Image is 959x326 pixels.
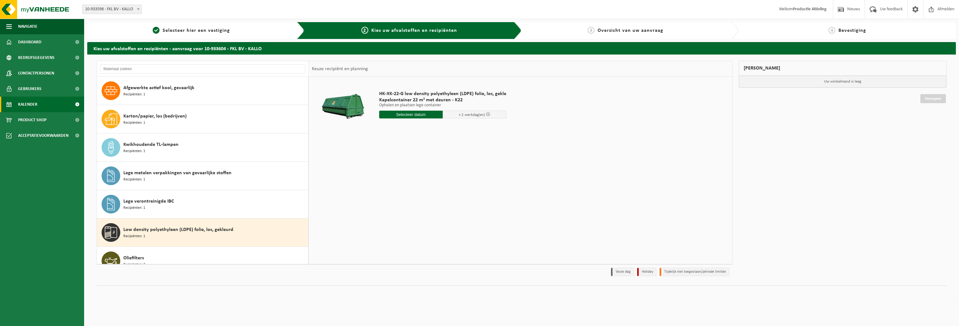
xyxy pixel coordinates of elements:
[18,81,41,97] span: Gebruikers
[18,128,69,143] span: Acceptatievoorwaarden
[97,133,308,162] button: Kwikhoudende TL-lampen Recipiënten: 1
[123,226,233,233] span: Low density polyethyleen (LDPE) folie, los, gekleurd
[163,28,230,33] span: Selecteer hier een vestiging
[97,162,308,190] button: Lege metalen verpakkingen van gevaarlijke stoffen Recipiënten: 1
[18,50,55,65] span: Bedrijfsgegevens
[371,28,457,33] span: Kies uw afvalstoffen en recipiënten
[97,77,308,105] button: Afgewerkte actief kool, gevaarlijk Recipiënten: 1
[379,111,443,118] input: Selecteer datum
[123,177,145,183] span: Recipiënten: 1
[100,64,305,74] input: Materiaal zoeken
[739,76,946,88] p: Uw winkelmand is leeg
[123,141,179,148] span: Kwikhoudende TL-lampen
[123,148,145,154] span: Recipiënten: 1
[660,268,729,276] li: Tijdelijk niet toegestaan/période limitée
[97,190,308,218] button: Lege verontreinigde IBC Recipiënten: 1
[123,233,145,239] span: Recipiënten: 1
[18,97,37,112] span: Kalender
[379,97,506,103] span: Kapelcontainer 22 m³ met deuren - K22
[83,5,141,14] span: 10-933598 - FKL BV - KALLO
[123,254,144,262] span: Oliefilters
[18,34,41,50] span: Dashboard
[87,42,956,54] h2: Kies uw afvalstoffen en recipiënten - aanvraag voor 10-933604 - FKL BV - KALLO
[379,91,506,97] span: HK-XK-22-G low density polyethyleen (LDPE) folie, los, gekle
[611,268,634,276] li: Vaste dag
[123,262,145,268] span: Recipiënten: 2
[361,27,368,34] span: 2
[920,94,946,103] a: Doorgaan
[18,112,46,128] span: Product Shop
[637,268,656,276] li: Holiday
[123,113,187,120] span: Karton/papier, los (bedrijven)
[90,27,292,34] a: 1Selecteer hier een vestiging
[82,5,142,14] span: 10-933598 - FKL BV - KALLO
[18,65,54,81] span: Contactpersonen
[97,247,308,275] button: Oliefilters Recipiënten: 2
[793,7,827,12] strong: Productie Afdeling
[123,169,231,177] span: Lege metalen verpakkingen van gevaarlijke stoffen
[97,105,308,133] button: Karton/papier, los (bedrijven) Recipiënten: 1
[97,218,308,247] button: Low density polyethyleen (LDPE) folie, los, gekleurd Recipiënten: 1
[309,61,371,77] div: Keuze recipiënt en planning
[153,27,160,34] span: 1
[123,120,145,126] span: Recipiënten: 1
[588,27,594,34] span: 3
[123,84,194,92] span: Afgewerkte actief kool, gevaarlijk
[459,113,485,117] span: + 2 werkdag(en)
[828,27,835,34] span: 4
[18,19,37,34] span: Navigatie
[598,28,663,33] span: Overzicht van uw aanvraag
[739,61,947,76] div: [PERSON_NAME]
[123,205,145,211] span: Recipiënten: 1
[123,198,174,205] span: Lege verontreinigde IBC
[379,103,506,108] p: Ophalen en plaatsen lege container
[123,92,145,98] span: Recipiënten: 1
[838,28,866,33] span: Bevestiging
